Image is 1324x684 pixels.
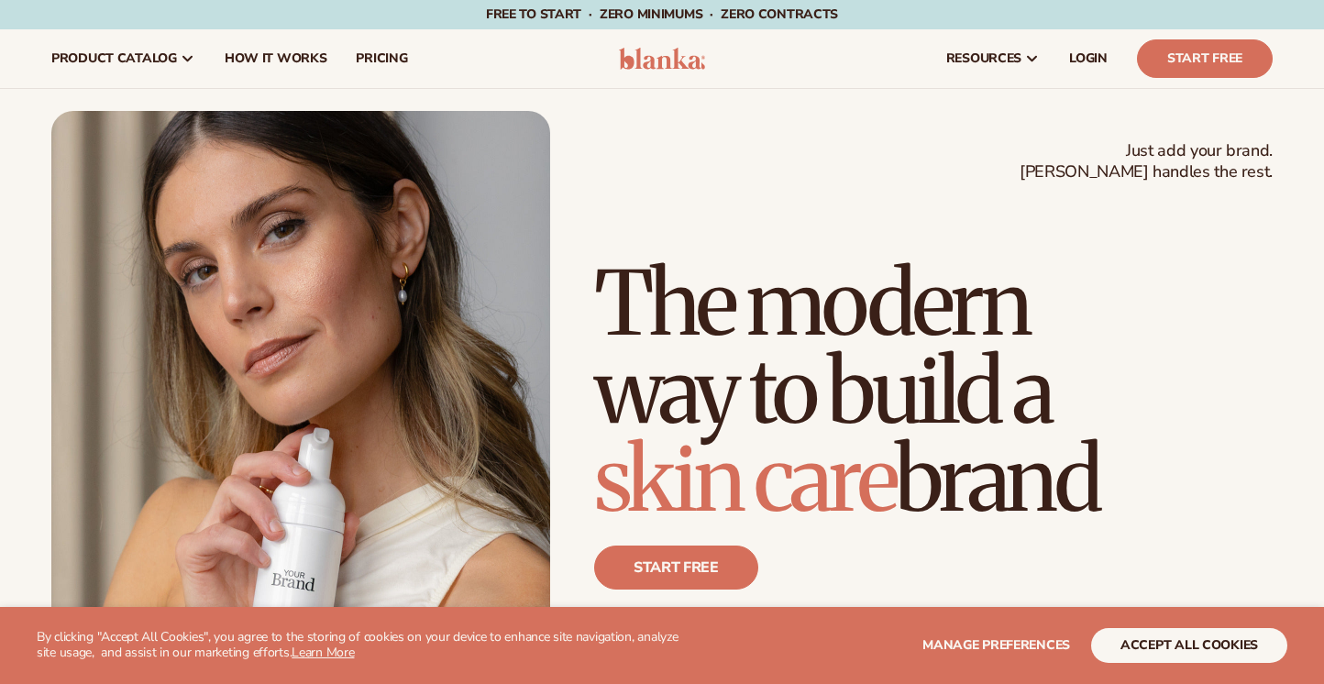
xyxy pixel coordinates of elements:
a: resources [932,29,1054,88]
span: skin care [594,425,895,535]
a: Start free [594,546,758,590]
span: Just add your brand. [PERSON_NAME] handles the rest. [1020,140,1273,183]
span: resources [946,51,1021,66]
span: pricing [356,51,407,66]
a: Learn More [292,644,354,661]
a: Start Free [1137,39,1273,78]
span: How It Works [225,51,327,66]
img: logo [619,48,706,70]
button: accept all cookies [1091,628,1287,663]
button: Manage preferences [922,628,1070,663]
p: By clicking "Accept All Cookies", you agree to the storing of cookies on your device to enhance s... [37,630,693,661]
h1: The modern way to build a brand [594,259,1273,524]
span: Manage preferences [922,636,1070,654]
a: LOGIN [1054,29,1122,88]
span: product catalog [51,51,177,66]
span: Free to start · ZERO minimums · ZERO contracts [486,6,838,23]
a: pricing [341,29,422,88]
span: LOGIN [1069,51,1108,66]
a: product catalog [37,29,210,88]
a: How It Works [210,29,342,88]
